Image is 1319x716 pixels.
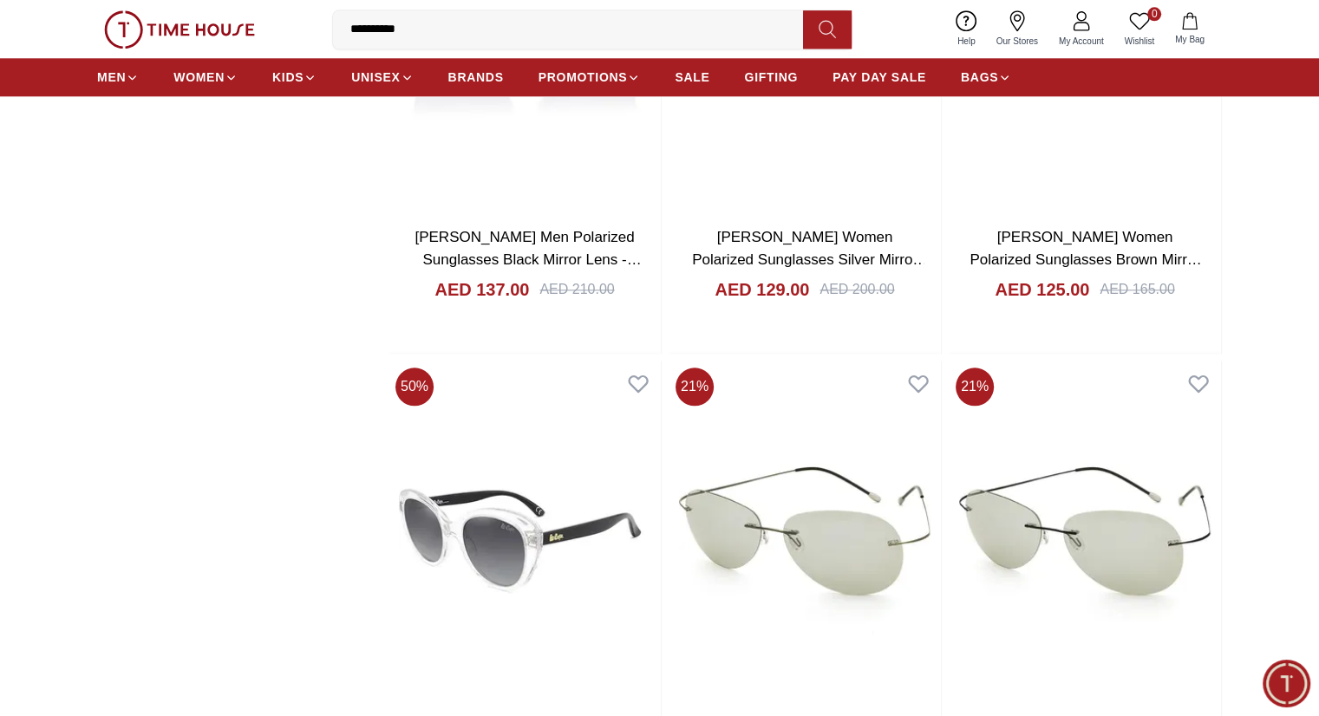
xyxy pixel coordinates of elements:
[434,277,529,302] h4: AED 137.00
[1100,279,1174,300] div: AED 165.00
[692,229,927,290] a: [PERSON_NAME] Women Polarized Sunglasses Silver Mirror Lens - LC1025C02
[744,62,798,93] a: GIFTING
[539,68,628,86] span: PROMOTIONS
[1114,7,1165,51] a: 0Wishlist
[961,62,1011,93] a: BAGS
[415,229,641,290] a: [PERSON_NAME] Men Polarized Sunglasses Black Mirror Lens - LC1203C03
[272,62,317,93] a: KIDS
[989,35,1045,48] span: Our Stores
[448,68,504,86] span: BRANDS
[272,68,304,86] span: KIDS
[29,301,260,381] span: Hey there! Need help finding the perfect watch? I'm here if you have any questions or need a quic...
[676,368,714,406] span: 21 %
[173,62,238,93] a: WOMEN
[17,265,343,283] div: Time House Support
[99,298,115,316] em: Blush
[173,68,225,86] span: WOMEN
[351,62,413,93] a: UNISEX
[539,62,641,93] a: PROMOTIONS
[1118,35,1161,48] span: Wishlist
[961,68,998,86] span: BAGS
[970,229,1201,290] a: [PERSON_NAME] Women Polarized Sunglasses Brown Mirror Lens - LC1012C03
[232,374,276,385] span: 01:10 PM
[947,7,986,51] a: Help
[1168,33,1211,46] span: My Bag
[1147,7,1161,21] span: 0
[819,279,894,300] div: AED 200.00
[1052,35,1111,48] span: My Account
[395,368,434,406] span: 50 %
[744,68,798,86] span: GIFTING
[97,68,126,86] span: MEN
[4,410,343,497] textarea: We are here to help you
[1165,9,1215,49] button: My Bag
[53,16,82,45] img: Profile picture of Time House Support
[539,279,614,300] div: AED 210.00
[956,368,994,406] span: 21 %
[950,35,983,48] span: Help
[833,68,926,86] span: PAY DAY SALE
[986,7,1048,51] a: Our Stores
[715,277,809,302] h4: AED 129.00
[995,277,1089,302] h4: AED 125.00
[97,62,139,93] a: MEN
[351,68,400,86] span: UNISEX
[13,13,48,48] em: Back
[675,62,709,93] a: SALE
[104,10,255,49] img: ...
[833,62,926,93] a: PAY DAY SALE
[1263,660,1310,707] div: Chat Widget
[675,68,709,86] span: SALE
[92,23,290,39] div: Time House Support
[448,62,504,93] a: BRANDS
